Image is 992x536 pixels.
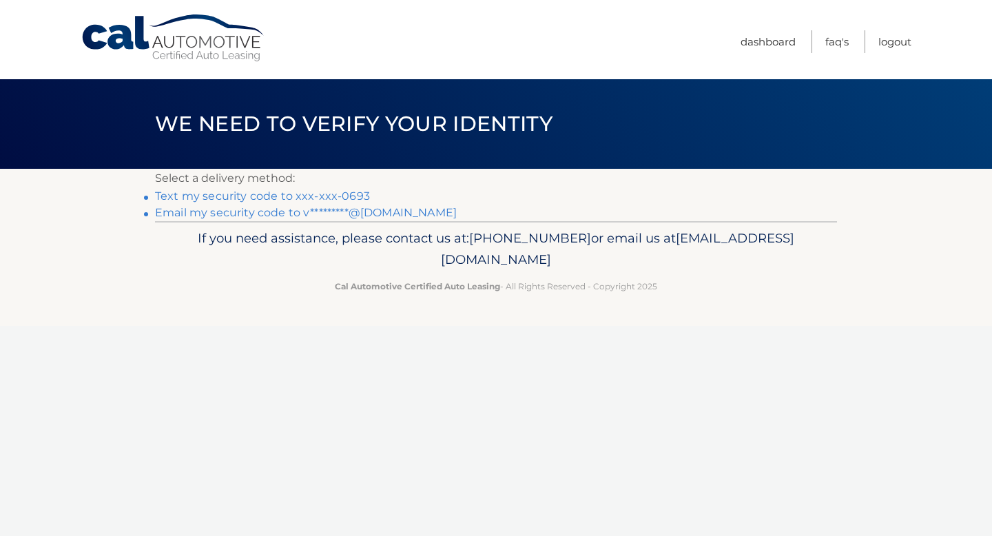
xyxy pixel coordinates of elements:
a: Cal Automotive [81,14,267,63]
p: If you need assistance, please contact us at: or email us at [164,227,828,271]
span: [PHONE_NUMBER] [469,230,591,246]
a: Text my security code to xxx-xxx-0693 [155,189,370,203]
p: - All Rights Reserved - Copyright 2025 [164,279,828,293]
a: Logout [878,30,911,53]
span: We need to verify your identity [155,111,552,136]
a: FAQ's [825,30,849,53]
p: Select a delivery method: [155,169,837,188]
a: Dashboard [741,30,796,53]
a: Email my security code to v*********@[DOMAIN_NAME] [155,206,457,219]
strong: Cal Automotive Certified Auto Leasing [335,281,500,291]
